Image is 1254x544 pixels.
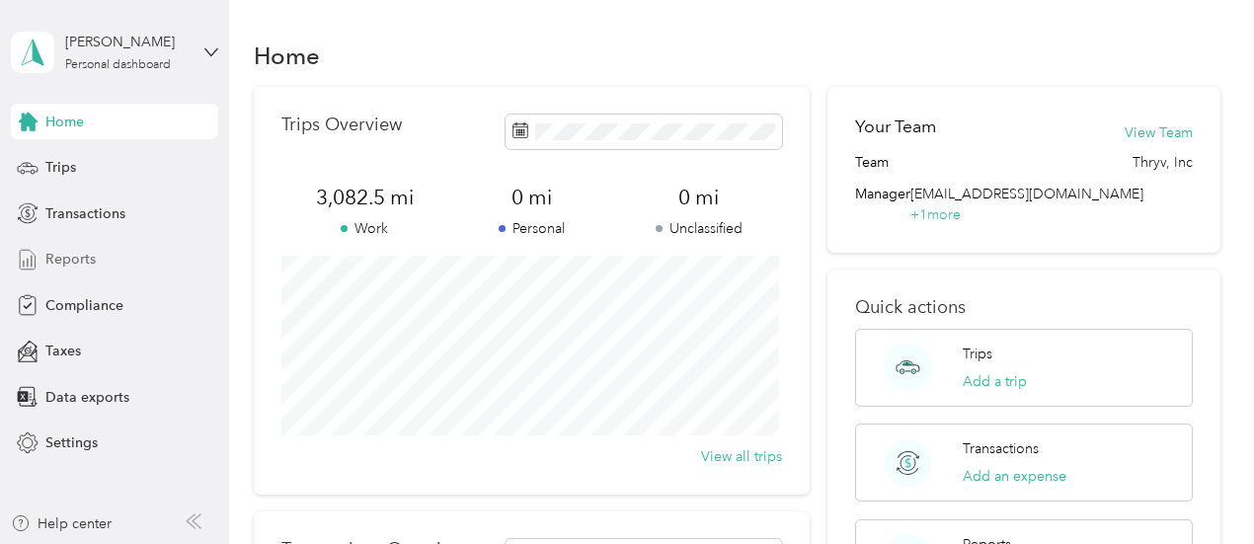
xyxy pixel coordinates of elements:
[910,186,1143,202] span: [EMAIL_ADDRESS][DOMAIN_NAME]
[615,184,782,211] span: 0 mi
[281,184,448,211] span: 3,082.5 mi
[1125,122,1193,143] button: View Team
[281,218,448,239] p: Work
[963,371,1027,392] button: Add a trip
[963,438,1039,459] p: Transactions
[45,157,76,178] span: Trips
[45,295,123,316] span: Compliance
[448,184,615,211] span: 0 mi
[1143,433,1254,544] iframe: Everlance-gr Chat Button Frame
[701,446,782,467] button: View all trips
[855,115,936,139] h2: Your Team
[855,184,910,225] span: Manager
[281,115,402,135] p: Trips Overview
[11,513,112,534] button: Help center
[65,32,189,52] div: [PERSON_NAME]
[615,218,782,239] p: Unclassified
[45,203,125,224] span: Transactions
[45,112,84,132] span: Home
[65,59,171,71] div: Personal dashboard
[855,297,1193,318] p: Quick actions
[45,387,129,408] span: Data exports
[45,432,98,453] span: Settings
[1133,152,1193,173] span: Thryv, Inc
[855,152,889,173] span: Team
[963,466,1066,487] button: Add an expense
[45,341,81,361] span: Taxes
[448,218,615,239] p: Personal
[910,206,961,223] span: + 1 more
[45,249,96,270] span: Reports
[963,344,992,364] p: Trips
[254,45,320,66] h1: Home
